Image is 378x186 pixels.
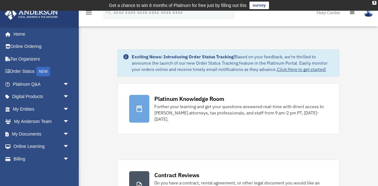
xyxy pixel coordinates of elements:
[277,67,326,72] a: Click Here to get started!
[4,103,79,115] a: My Entitiesarrow_drop_down
[85,9,93,16] i: menu
[63,78,76,91] span: arrow_drop_down
[3,8,60,20] img: Anderson Advisors Platinum Portal
[4,28,76,40] a: Home
[63,103,76,116] span: arrow_drop_down
[372,1,376,5] div: close
[63,140,76,153] span: arrow_drop_down
[4,40,79,53] a: Online Ordering
[4,65,79,78] a: Order StatusNEW
[4,53,79,65] a: Tax Organizers
[4,140,79,153] a: Online Learningarrow_drop_down
[132,54,334,73] div: Based on your feedback, we're thrilled to announce the launch of our new Order Status Tracking fe...
[364,8,373,17] img: User Pic
[249,2,269,9] a: survey
[132,54,235,60] strong: Exciting News: Introducing Order Status Tracking!
[4,153,79,165] a: Billingarrow_drop_down
[4,78,79,90] a: Platinum Q&Aarrow_drop_down
[117,83,339,134] a: Platinum Knowledge Room Further your learning and get your questions answered real-time with dire...
[63,128,76,141] span: arrow_drop_down
[109,2,247,9] div: Get a chance to win 6 months of Platinum for free just by filling out this
[105,9,112,15] i: search
[36,67,50,76] div: NEW
[154,171,199,179] div: Contract Reviews
[154,95,224,103] div: Platinum Knowledge Room
[4,128,79,140] a: My Documentsarrow_drop_down
[63,115,76,128] span: arrow_drop_down
[63,153,76,166] span: arrow_drop_down
[63,90,76,103] span: arrow_drop_down
[154,103,328,122] div: Further your learning and get your questions answered real-time with direct access to [PERSON_NAM...
[4,115,79,128] a: My Anderson Teamarrow_drop_down
[4,90,79,103] a: Digital Productsarrow_drop_down
[85,11,93,16] a: menu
